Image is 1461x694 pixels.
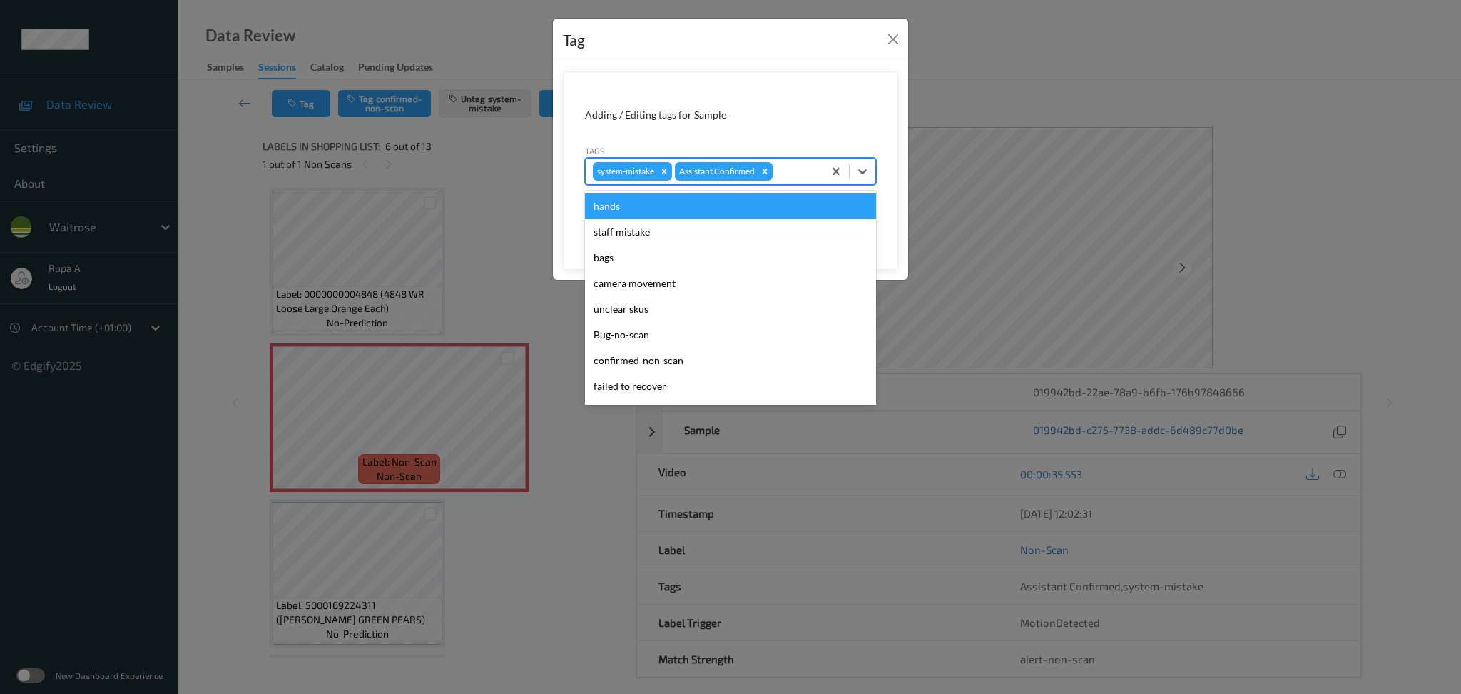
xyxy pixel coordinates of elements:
div: Remove Assistant Confirmed [757,162,773,181]
div: Assistant Confirmed [675,162,757,181]
div: Bug-no-scan [585,322,876,348]
div: bags [585,245,876,271]
div: Tag [563,29,585,51]
div: Adding / Editing tags for Sample [585,108,876,122]
div: failed to recover [585,373,876,399]
div: system-mistake [593,162,656,181]
button: Close [883,29,903,49]
div: product recovered [585,399,876,425]
div: Remove system-mistake [656,162,672,181]
div: hands [585,193,876,219]
div: camera movement [585,271,876,296]
div: confirmed-non-scan [585,348,876,373]
div: staff mistake [585,219,876,245]
label: Tags [585,144,605,157]
div: unclear skus [585,296,876,322]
